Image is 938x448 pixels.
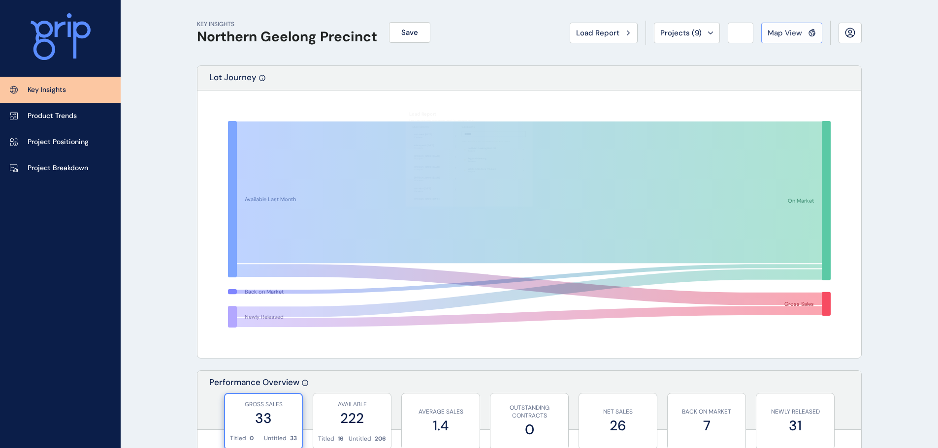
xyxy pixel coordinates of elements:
[250,434,254,443] p: 0
[349,435,371,443] p: Untitled
[495,404,563,420] p: OUTSTANDING CONTRACTS
[318,409,386,428] label: 222
[654,23,720,43] button: Projects (9)
[230,409,297,428] label: 33
[28,85,66,95] p: Key Insights
[338,435,344,443] p: 16
[264,434,287,443] p: Untitled
[197,29,377,45] h1: Northern Geelong Precinct
[761,23,822,43] button: Map View
[318,435,334,443] p: Titled
[28,111,77,121] p: Product Trends
[230,434,246,443] p: Titled
[401,28,418,37] span: Save
[209,72,257,90] p: Lot Journey
[660,28,702,38] span: Projects ( 9 )
[28,163,88,173] p: Project Breakdown
[673,408,741,416] p: BACK ON MARKET
[407,416,475,435] label: 1.4
[290,434,297,443] p: 33
[768,28,802,38] span: Map View
[495,420,563,439] label: 0
[209,377,299,429] p: Performance Overview
[318,400,386,409] p: AVAILABLE
[407,408,475,416] p: AVERAGE SALES
[584,408,652,416] p: NET SALES
[28,137,89,147] p: Project Positioning
[197,20,377,29] p: KEY INSIGHTS
[389,22,430,43] button: Save
[761,408,829,416] p: NEWLY RELEASED
[761,416,829,435] label: 31
[576,28,619,38] span: Load Report
[673,416,741,435] label: 7
[570,23,638,43] button: Load Report
[375,435,386,443] p: 206
[230,400,297,409] p: GROSS SALES
[584,416,652,435] label: 26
